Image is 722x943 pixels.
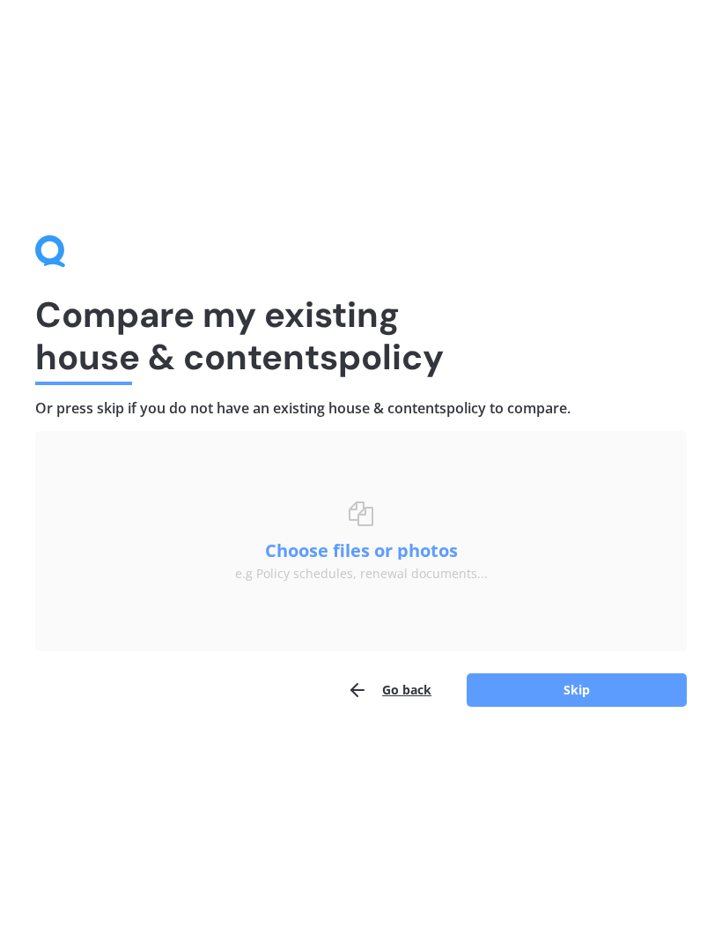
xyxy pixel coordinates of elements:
[35,399,687,418] h4: Or press skip if you do not have an existing house & contents policy to compare.
[467,673,687,707] button: Skip
[235,567,488,582] div: e.g Policy schedules, renewal documents...
[35,293,687,378] h1: Compare my existing house & contents policy
[347,672,431,708] button: Go back
[251,542,471,560] button: Choose files or photos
